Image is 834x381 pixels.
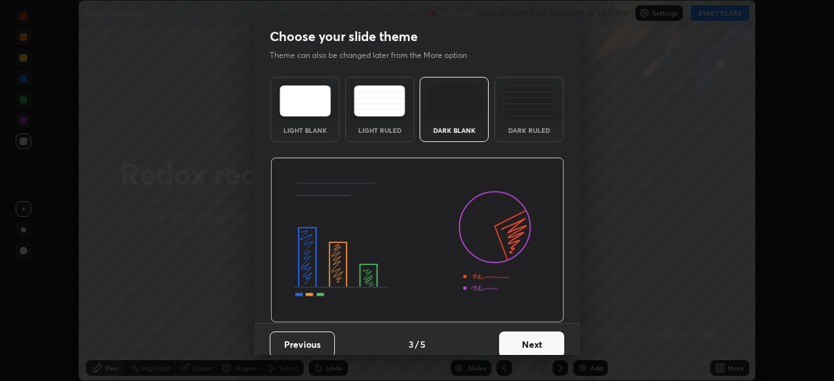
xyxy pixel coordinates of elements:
div: Dark Ruled [503,127,555,134]
img: lightTheme.e5ed3b09.svg [280,85,331,117]
div: Light Blank [279,127,331,134]
img: darkRuledTheme.de295e13.svg [503,85,554,117]
h4: 3 [409,337,414,351]
div: Dark Blank [428,127,480,134]
button: Next [499,332,564,358]
p: Theme can also be changed later from the More option [270,49,481,61]
button: Previous [270,332,335,358]
img: darkTheme.f0cc69e5.svg [429,85,480,117]
h2: Choose your slide theme [270,28,418,45]
h4: / [415,337,419,351]
img: lightRuledTheme.5fabf969.svg [354,85,405,117]
h4: 5 [420,337,425,351]
img: darkThemeBanner.d06ce4a2.svg [270,158,564,323]
div: Light Ruled [354,127,406,134]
